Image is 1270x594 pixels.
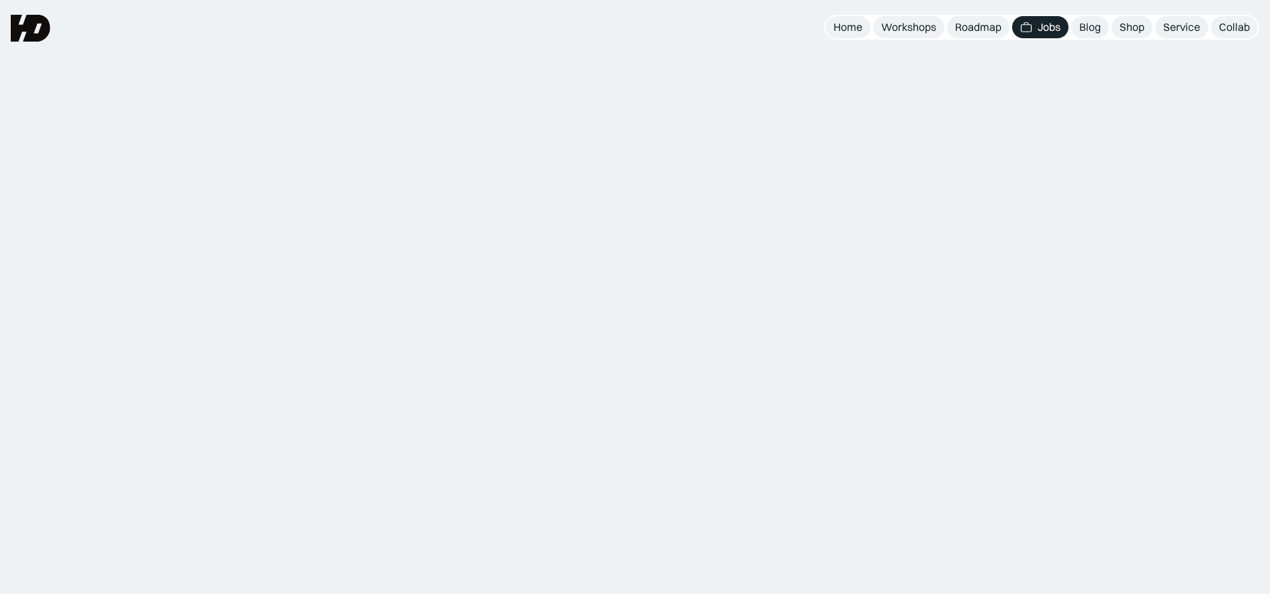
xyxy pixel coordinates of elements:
[1163,20,1200,34] div: Service
[1112,16,1152,38] a: Shop
[1038,20,1060,34] div: Jobs
[1219,20,1250,34] div: Collab
[825,16,870,38] a: Home
[1120,20,1144,34] div: Shop
[873,16,944,38] a: Workshops
[947,16,1009,38] a: Roadmap
[1211,16,1258,38] a: Collab
[881,20,936,34] div: Workshops
[1079,20,1101,34] div: Blog
[1071,16,1109,38] a: Blog
[1155,16,1208,38] a: Service
[833,20,862,34] div: Home
[955,20,1001,34] div: Roadmap
[1012,16,1069,38] a: Jobs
